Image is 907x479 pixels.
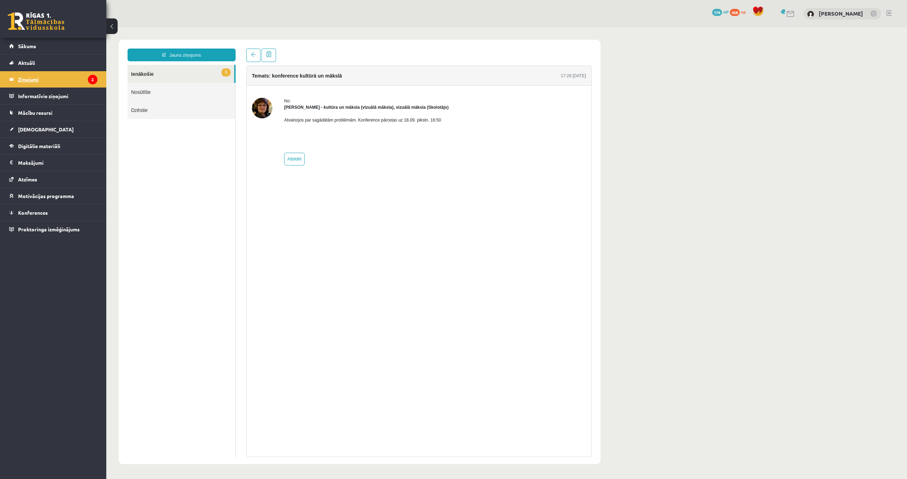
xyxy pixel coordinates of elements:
[18,193,74,199] span: Motivācijas programma
[88,75,97,84] i: 2
[21,56,129,74] a: Nosūtītie
[730,9,749,15] a: 468 xp
[18,43,36,49] span: Sākums
[9,154,97,171] a: Maksājumi
[9,55,97,71] a: Aktuāli
[18,226,80,232] span: Proktoringa izmēģinājums
[9,121,97,137] a: [DEMOGRAPHIC_DATA]
[21,21,129,34] a: Jauns ziņojums
[18,60,35,66] span: Aktuāli
[146,71,166,91] img: Ilze Kolka - kultūra un māksla (vizuālā māksla), vizuālā māksla
[178,125,198,138] a: Atbildēt
[178,71,342,77] div: No:
[730,9,740,16] span: 468
[712,9,729,15] a: 174 mP
[455,45,480,52] div: 17:28 [DATE]
[9,38,97,54] a: Sākums
[178,78,342,83] strong: [PERSON_NAME] - kultūra un māksla (vizuālā māksla), vizuālā māksla (Skolotājs)
[21,74,129,92] a: Dzēstie
[9,204,97,221] a: Konferences
[18,88,97,104] legend: Informatīvie ziņojumi
[18,109,52,116] span: Mācību resursi
[8,12,64,30] a: Rīgas 1. Tālmācības vidusskola
[146,46,236,51] h4: Temats: konference kultūrā un mākslā
[18,209,48,216] span: Konferences
[9,221,97,237] a: Proktoringa izmēģinājums
[9,138,97,154] a: Digitālie materiāli
[21,38,128,56] a: 1Ienākošie
[9,105,97,121] a: Mācību resursi
[9,71,97,88] a: Ziņojumi2
[723,9,729,15] span: mP
[115,41,124,49] span: 1
[807,11,814,18] img: Gustavs Gudonis
[18,71,97,88] legend: Ziņojumi
[18,154,97,171] legend: Maksājumi
[178,90,342,96] p: Atvainojos par sagādātām problēmām. Konference pārceļas uz 18.09. plkstn. 16:50
[819,10,863,17] a: [PERSON_NAME]
[9,188,97,204] a: Motivācijas programma
[18,176,37,182] span: Atzīmes
[9,88,97,104] a: Informatīvie ziņojumi
[18,143,60,149] span: Digitālie materiāli
[712,9,722,16] span: 174
[18,126,74,133] span: [DEMOGRAPHIC_DATA]
[9,171,97,187] a: Atzīmes
[741,9,745,15] span: xp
